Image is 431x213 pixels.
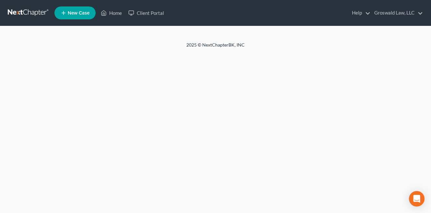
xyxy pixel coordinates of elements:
[31,42,400,53] div: 2025 © NextChapterBK, INC
[349,7,370,19] a: Help
[98,7,125,19] a: Home
[125,7,167,19] a: Client Portal
[409,191,425,207] div: Open Intercom Messenger
[54,6,96,19] new-legal-case-button: New Case
[371,7,423,19] a: Groswald Law, LLC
